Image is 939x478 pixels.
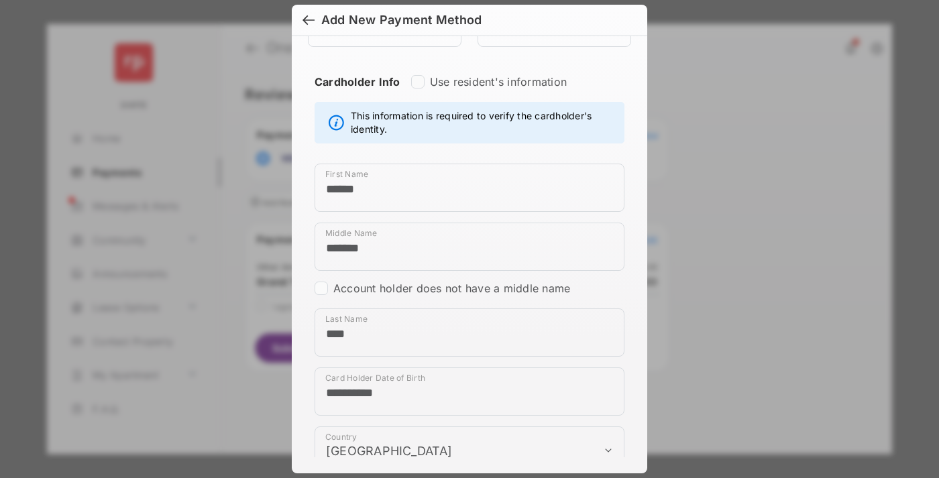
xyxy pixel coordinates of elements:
[351,109,617,136] span: This information is required to verify the cardholder's identity.
[333,282,570,295] label: Account holder does not have a middle name
[315,426,624,475] div: payment_method_screening[postal_addresses][country]
[315,75,400,113] strong: Cardholder Info
[321,13,482,27] div: Add New Payment Method
[430,75,567,88] label: Use resident's information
